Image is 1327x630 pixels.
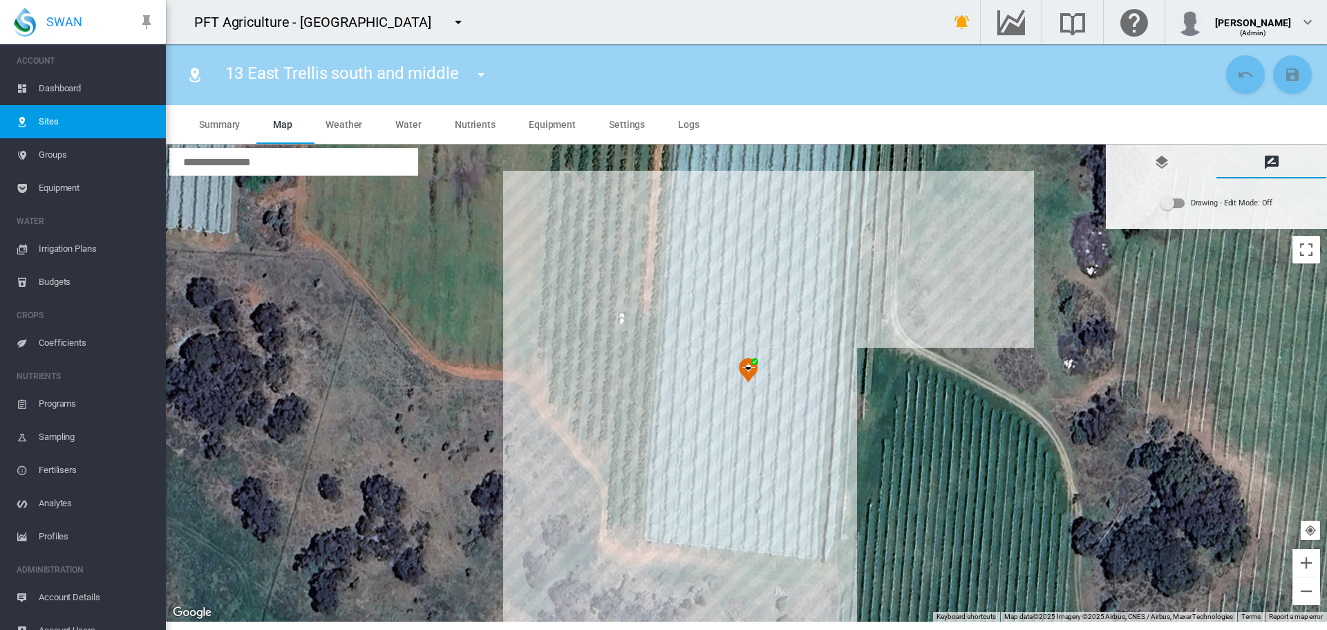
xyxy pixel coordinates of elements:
img: profile.jpg [1176,8,1204,36]
span: Map data ©2025 Imagery ©2025 Airbus, CNES / Airbus, Maxar Technologies [1004,613,1233,620]
span: Settings [609,119,645,130]
span: Dashboard [39,72,155,105]
span: ACCOUNT [17,50,155,72]
div: PFT Agriculture - [GEOGRAPHIC_DATA] [194,12,444,32]
span: Groups [39,138,155,172]
div: Drawing - Edit Mode: Off [1191,194,1273,213]
md-icon: Go to the Data Hub [995,14,1028,30]
button: Click to go to list of Sites [181,61,209,89]
md-icon: icon-pin [138,14,155,30]
span: Account Details [39,581,155,614]
span: Sites [39,105,155,138]
md-icon: icon-chevron-down [1299,14,1316,30]
button: Save Changes [1273,55,1312,94]
md-icon: icon-menu-down [473,66,489,83]
md-icon: icon-message-draw [1263,154,1280,171]
button: icon-menu-down [444,8,472,36]
span: Programs [39,387,155,420]
md-icon: icon-bell-ring [954,14,970,30]
md-tab-item: Drawing Manager [1216,145,1326,178]
button: icon-menu-down [467,61,495,89]
span: CROPS [17,304,155,326]
md-tab-content: Drawing Manager [1107,178,1326,228]
md-switch: Drawing - Edit Mode: Off [1160,193,1273,214]
button: Your Location [1301,521,1320,540]
img: SWAN-Landscape-Logo-Colour-drop.png [14,8,36,37]
span: 13 East Trellis south and middle [225,64,459,83]
img: Google [169,604,215,622]
span: Fertilisers [39,454,155,487]
button: Toggle fullscreen view [1292,236,1320,263]
span: Profiles [39,520,155,553]
button: icon-bell-ring [948,8,976,36]
span: NUTRIENTS [17,365,155,387]
span: Map [273,119,292,130]
button: Zoom out [1292,577,1320,605]
button: Cancel Changes [1226,55,1265,94]
span: Equipment [529,119,576,130]
span: Water [395,119,422,130]
md-icon: icon-map-marker-radius [187,66,203,83]
md-tab-item: Map Layer Control [1107,145,1216,178]
button: Keyboard shortcuts [937,612,996,622]
span: Nutrients [455,119,496,130]
span: Sampling [39,420,155,454]
button: Zoom in [1292,549,1320,577]
md-icon: icon-layers [1154,154,1170,171]
a: Report a map error [1269,613,1323,620]
md-icon: icon-menu-down [450,14,467,30]
span: SWAN [46,13,82,30]
span: Summary [199,119,240,130]
span: WATER [17,210,155,232]
a: Open this area in Google Maps (opens a new window) [169,604,215,622]
md-icon: Click here for help [1118,14,1151,30]
a: Terms [1241,613,1261,620]
span: (Admin) [1240,29,1267,37]
md-icon: icon-undo [1237,66,1254,83]
md-icon: Search the knowledge base [1056,14,1089,30]
span: Analytes [39,487,155,520]
md-icon: icon-content-save [1284,66,1301,83]
span: ADMINISTRATION [17,559,155,581]
span: Logs [678,119,699,130]
span: Equipment [39,172,155,205]
span: Weather [326,119,362,130]
div: [PERSON_NAME] [1215,10,1291,24]
span: Budgets [39,266,155,299]
span: Irrigation Plans [39,232,155,266]
span: Coefficients [39,326,155,360]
